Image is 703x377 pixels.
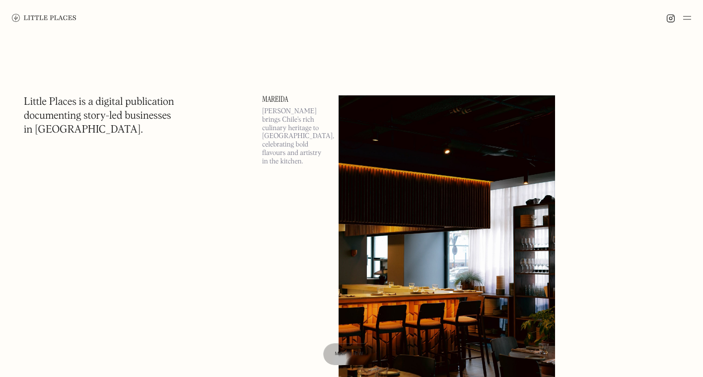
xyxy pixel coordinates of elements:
[262,95,327,103] a: Mareida
[323,343,376,365] a: Map view
[262,107,327,166] p: [PERSON_NAME] brings Chile’s rich culinary heritage to [GEOGRAPHIC_DATA], celebrating bold flavou...
[24,95,174,137] h1: Little Places is a digital publication documenting story-led businesses in [GEOGRAPHIC_DATA].
[335,351,364,357] span: Map view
